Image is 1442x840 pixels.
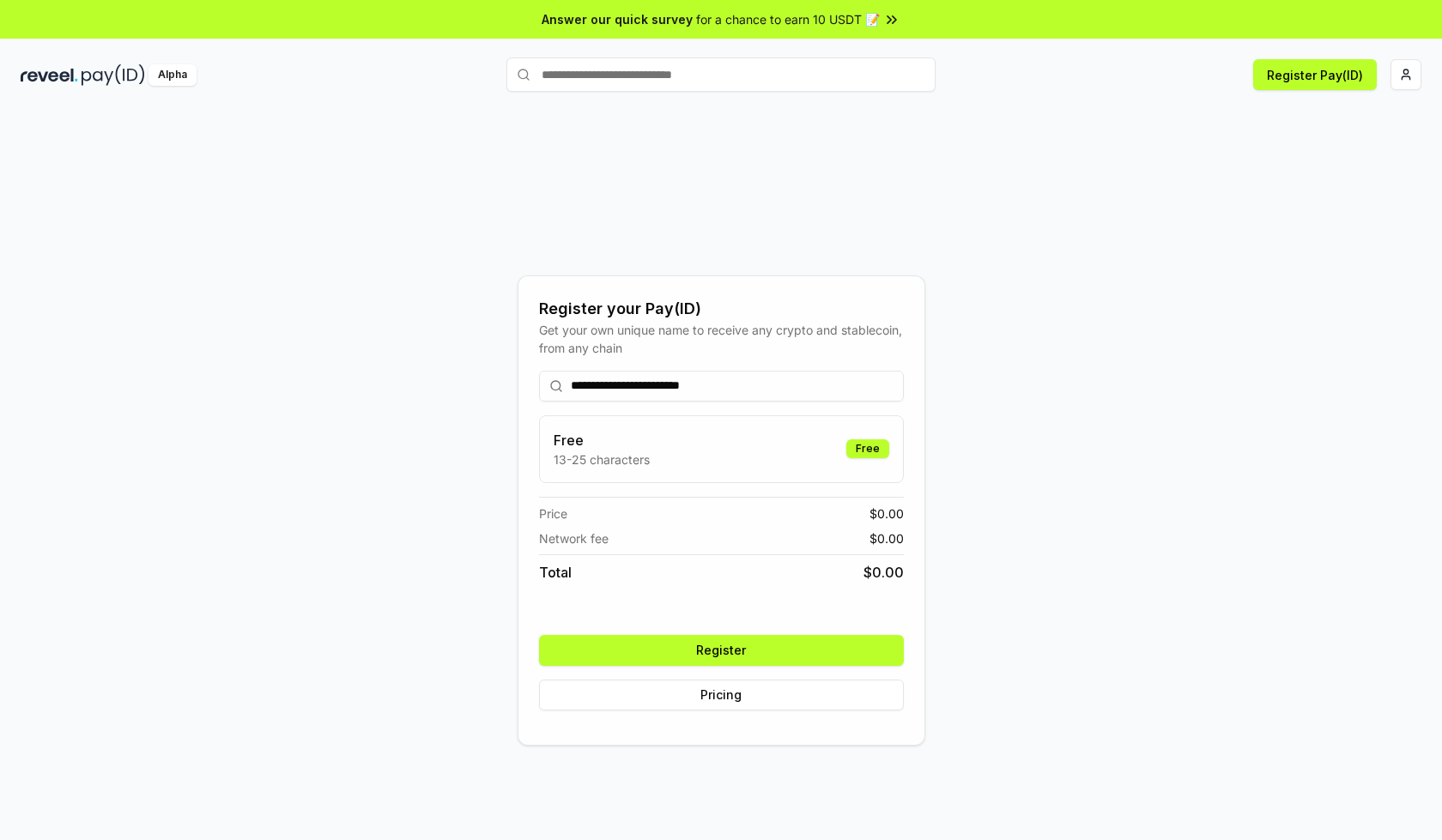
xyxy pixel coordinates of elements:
div: Alpha [148,64,197,86]
img: pay_id [82,64,145,86]
p: 13-25 characters [554,450,650,468]
span: $ 0.00 [869,505,904,523]
h3: Free [554,430,650,450]
span: $ 0.00 [863,562,904,583]
span: Price [539,505,567,523]
div: Register your Pay(ID) [539,297,904,321]
button: Register [539,635,904,666]
div: Free [846,439,889,458]
span: Total [539,562,572,583]
span: Network fee [539,529,609,547]
img: reveel_dark [21,64,78,86]
button: Pricing [539,680,904,710]
span: $ 0.00 [869,529,904,547]
button: Register Pay(ID) [1253,59,1377,90]
span: for a chance to earn 10 USDT 📝 [696,10,880,28]
div: Get your own unique name to receive any crypto and stablecoin, from any chain [539,321,904,357]
span: Answer our quick survey [542,10,693,28]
